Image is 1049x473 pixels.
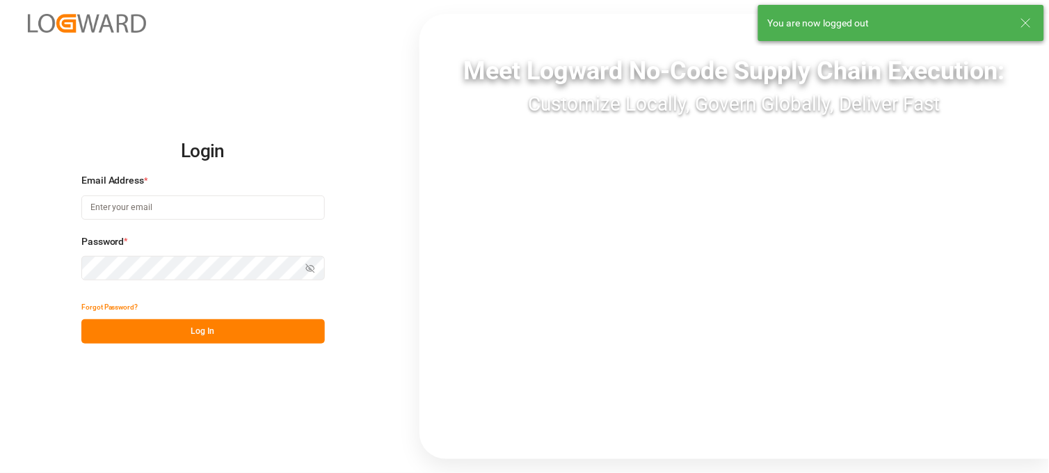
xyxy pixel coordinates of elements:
[81,319,325,344] button: Log In
[81,195,325,220] input: Enter your email
[768,16,1007,31] div: You are now logged out
[81,295,138,319] button: Forgot Password?
[419,52,1049,90] div: Meet Logward No-Code Supply Chain Execution:
[81,173,145,188] span: Email Address
[81,129,325,174] h2: Login
[81,234,125,249] span: Password
[28,14,146,33] img: Logward_new_orange.png
[419,90,1049,119] div: Customize Locally, Govern Globally, Deliver Fast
